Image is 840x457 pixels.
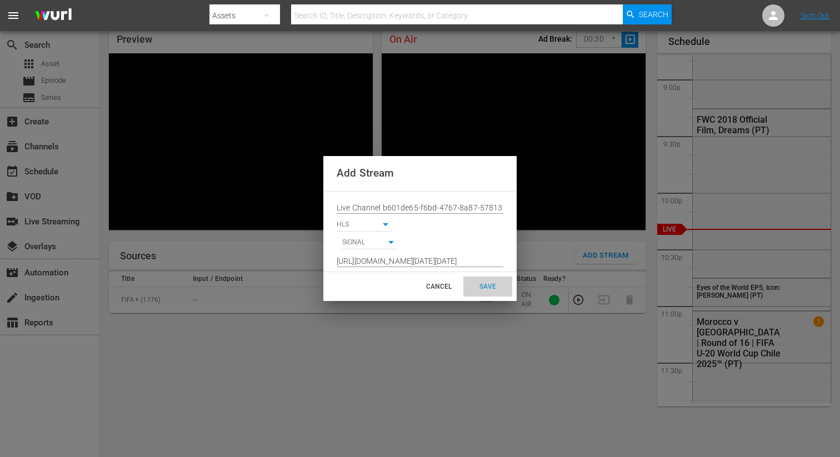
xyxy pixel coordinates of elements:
[337,200,503,217] input: Title
[342,236,398,251] div: SIGNAL
[337,218,392,233] div: HLS
[7,9,20,22] span: menu
[27,3,80,29] img: ans4CAIJ8jUAAAAAAAAAAAAAAAAAAAAAAAAgQb4GAAAAAAAAAAAAAAAAAAAAAAAAJMjXAAAAAAAAAAAAAAAAAAAAAAAAgAT5G...
[337,253,503,270] input: Source URL
[463,277,512,297] button: SAVE
[414,277,463,297] button: CANCEL
[801,11,829,20] a: Sign Out
[639,4,668,24] span: Search
[337,167,394,179] span: Add Stream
